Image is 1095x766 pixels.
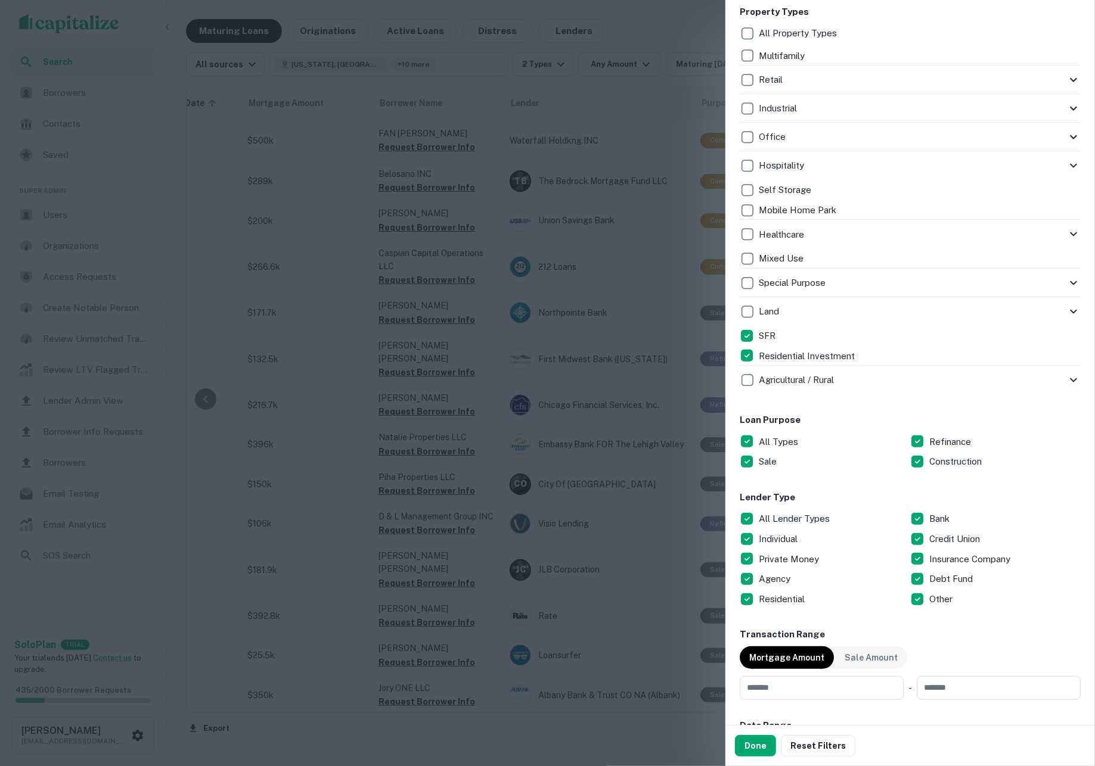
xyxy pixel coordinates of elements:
p: All Types [759,435,801,449]
p: Residential Investment [759,349,857,363]
p: Residential [759,592,807,606]
div: - [908,676,912,700]
p: Land [759,304,781,319]
p: Mobile Home Park [759,203,839,217]
p: Mixed Use [759,251,806,266]
p: All Property Types [759,26,839,41]
p: Agency [759,572,793,586]
p: Multifamily [759,49,807,63]
p: Other [929,592,955,606]
div: Retail [740,66,1081,94]
p: Credit Union [929,532,982,546]
p: SFR [759,329,778,343]
div: Land [740,297,1081,326]
div: Industrial [740,94,1081,123]
h6: Lender Type [740,491,1081,505]
p: Agricultural / Rural [759,373,836,387]
div: Hospitality [740,151,1081,180]
p: Retail [759,73,785,87]
p: Refinance [929,435,973,449]
p: Private Money [759,552,821,566]
h6: Loan Purpose [740,413,1081,427]
p: Individual [759,532,800,546]
p: Insurance Company [929,552,1013,566]
h6: Date Range [740,719,1081,733]
div: Office [740,123,1081,151]
div: Healthcare [740,220,1081,248]
button: Done [735,735,776,756]
p: Hospitality [759,158,806,173]
p: Mortgage Amount [749,651,824,664]
p: Self Storage [759,183,814,197]
h6: Property Types [740,5,1081,19]
p: Office [759,130,788,144]
p: Construction [929,454,984,469]
h6: Transaction Range [740,628,1081,642]
p: Debt Fund [929,572,975,586]
div: Agricultural / Rural [740,366,1081,394]
iframe: Chat Widget [1035,671,1095,728]
p: All Lender Types [759,512,832,526]
p: Special Purpose [759,276,828,290]
p: Bank [929,512,952,526]
div: Special Purpose [740,269,1081,297]
p: Healthcare [759,228,806,242]
p: Sale Amount [845,651,898,664]
button: Reset Filters [781,735,855,756]
p: Sale [759,454,779,469]
p: Industrial [759,101,799,116]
